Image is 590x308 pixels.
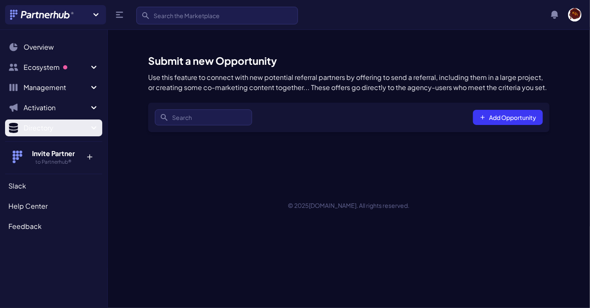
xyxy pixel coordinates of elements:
[5,218,102,235] a: Feedback
[81,149,99,162] p: +
[27,159,81,165] h5: to Partnerhub®
[5,99,102,116] button: Activation
[148,54,550,67] h1: Submit a new Opportunity
[5,198,102,215] a: Help Center
[128,141,570,167] aside: Related articles
[155,109,252,125] input: Search
[24,62,89,72] span: Ecosystem
[10,10,74,20] img: Partnerhub® Logo
[27,149,81,159] h4: Invite Partner
[108,201,590,210] p: © 2025 . All rights reserved.
[24,103,89,113] span: Activation
[5,119,102,136] button: Directory
[473,110,543,125] button: Add Opportunity
[148,72,550,93] p: Use this feature to connect with new potential referral partners by offering to send a referral, ...
[5,178,102,194] a: Slack
[309,202,357,209] a: [DOMAIN_NAME]
[8,201,48,211] span: Help Center
[568,8,582,21] img: user photo
[24,123,89,133] span: Directory
[5,39,102,56] a: Overview
[8,221,42,231] span: Feedback
[24,42,54,52] span: Overview
[5,141,102,172] button: Invite Partner to Partnerhub® +
[5,59,102,76] button: Ecosystem
[24,82,89,93] span: Management
[8,181,26,191] span: Slack
[136,7,298,24] input: Search the Marketplace
[5,79,102,96] button: Management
